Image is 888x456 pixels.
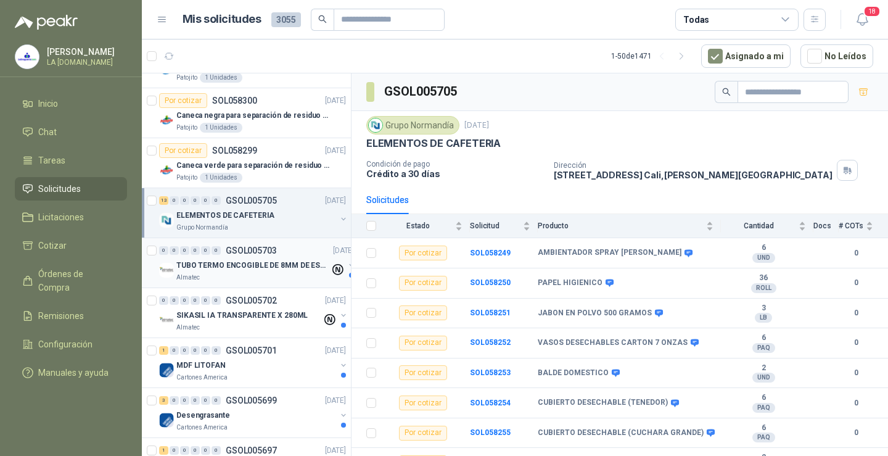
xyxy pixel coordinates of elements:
p: Dirección [554,161,832,170]
p: [PERSON_NAME] [47,48,124,56]
span: # COTs [839,222,863,230]
b: 6 [721,393,806,403]
p: [DATE] [325,395,346,407]
b: 0 [839,277,873,289]
p: [DATE] [325,95,346,107]
div: 0 [191,196,200,205]
div: UND [752,253,775,263]
a: SOL058251 [470,309,511,317]
div: ROLL [751,283,776,293]
p: Patojito [176,173,197,183]
div: 1 [159,346,168,355]
div: 0 [159,296,168,305]
a: Por cotizarSOL058300[DATE] Company LogoCaneca negra para separación de residuo 55 LTPatojito1 Uni... [142,88,351,138]
img: Company Logo [159,313,174,328]
p: Crédito a 30 días [366,168,544,179]
a: Tareas [15,149,127,172]
span: Remisiones [38,309,84,323]
b: 6 [721,333,806,343]
a: Inicio [15,92,127,115]
div: Por cotizar [399,396,447,410]
b: 6 [721,423,806,433]
b: PAPEL HIGIENICO [538,278,602,288]
div: UND [752,373,775,383]
div: Por cotizar [399,365,447,380]
a: SOL058253 [470,368,511,377]
a: Manuales y ayuda [15,361,127,384]
a: 13 0 0 0 0 0 GSOL005705[DATE] Company LogoELEMENTOS DE CAFETERIAGrupo Normandía [159,193,348,233]
span: Tareas [38,154,65,167]
span: Licitaciones [38,210,84,224]
div: 0 [212,196,221,205]
span: Cotizar [38,239,67,252]
a: Remisiones [15,304,127,328]
div: 1 Unidades [200,123,242,133]
div: 0 [191,296,200,305]
a: Solicitudes [15,177,127,201]
th: # COTs [839,214,888,238]
span: Cantidad [721,222,796,230]
div: 0 [180,396,189,405]
div: 1 Unidades [200,173,242,183]
img: Company Logo [369,118,382,132]
a: SOL058249 [470,249,511,257]
p: [DATE] [333,245,354,257]
b: SOL058254 [470,399,511,407]
div: Por cotizar [399,246,447,260]
img: Company Logo [159,363,174,378]
b: SOL058250 [470,278,511,287]
img: Logo peakr [15,15,78,30]
div: Grupo Normandía [366,116,459,135]
p: GSOL005705 [226,196,277,205]
p: [DATE] [325,145,346,157]
span: Manuales y ayuda [38,366,109,379]
div: 0 [180,246,189,255]
b: 2 [721,363,806,373]
p: MDF LITOFAN [176,360,226,371]
p: SOL058300 [212,96,257,105]
a: 3 0 0 0 0 0 GSOL005699[DATE] Company LogoDesengrasanteCartones America [159,393,348,433]
b: AMBIENTADOR SPRAY [PERSON_NAME] [538,248,681,258]
div: 0 [201,246,210,255]
span: search [318,15,327,23]
div: 0 [180,196,189,205]
b: CUBIERTO DESECHABLE (TENEDOR) [538,398,668,408]
div: 0 [201,346,210,355]
p: GSOL005697 [226,446,277,455]
p: Patojito [176,123,197,133]
p: GSOL005701 [226,346,277,355]
p: Caneca verde para separación de residuo 55 LT [176,160,330,172]
span: Inicio [38,97,58,110]
div: 0 [170,396,179,405]
span: Chat [38,125,57,139]
p: Cartones America [176,423,228,433]
a: SOL058255 [470,428,511,437]
img: Company Logo [15,45,39,68]
a: Órdenes de Compra [15,262,127,299]
div: Por cotizar [399,426,447,441]
p: GSOL005702 [226,296,277,305]
div: Por cotizar [399,336,447,350]
b: 3 [721,304,806,313]
p: Caneca negra para separación de residuo 55 LT [176,110,330,122]
div: 1 - 50 de 1471 [611,46,691,66]
p: LA [DOMAIN_NAME] [47,59,124,66]
p: Condición de pago [366,160,544,168]
div: 0 [201,196,210,205]
div: 0 [170,346,179,355]
p: Almatec [176,323,200,333]
h1: Mis solicitudes [183,10,261,28]
img: Company Logo [159,163,174,178]
div: LB [755,313,772,323]
div: 0 [191,346,200,355]
th: Producto [538,214,721,238]
div: 1 [159,446,168,455]
p: GSOL005699 [226,396,277,405]
div: 0 [170,196,179,205]
p: Grupo Normandía [176,223,228,233]
th: Estado [384,214,470,238]
span: Órdenes de Compra [38,267,115,294]
b: 0 [839,307,873,319]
